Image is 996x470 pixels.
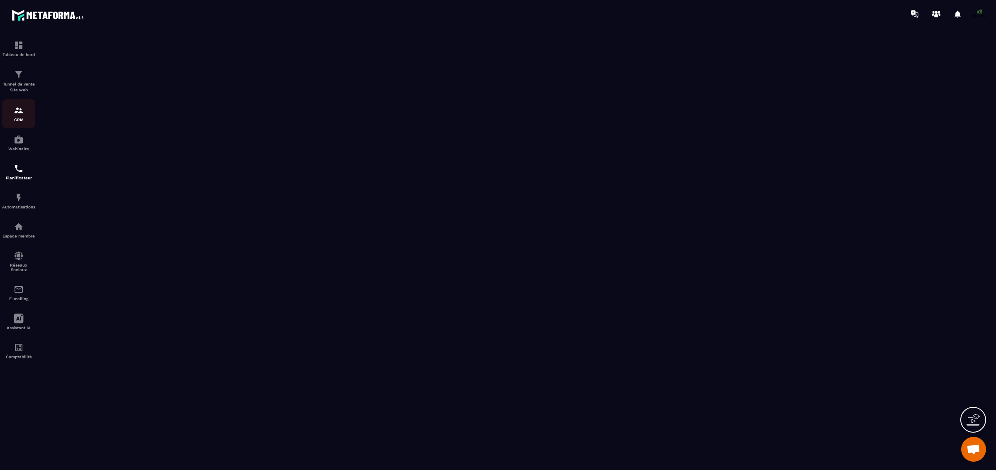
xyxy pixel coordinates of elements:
[2,34,35,63] a: formationformationTableau de bord
[2,296,35,301] p: E-mailing
[2,99,35,128] a: formationformationCRM
[2,278,35,307] a: emailemailE-mailing
[2,245,35,278] a: social-networksocial-networkRéseaux Sociaux
[2,63,35,99] a: formationformationTunnel de vente Site web
[2,176,35,180] p: Planificateur
[2,215,35,245] a: automationsautomationsEspace membre
[2,81,35,93] p: Tunnel de vente Site web
[2,234,35,238] p: Espace membre
[14,40,24,50] img: formation
[14,164,24,174] img: scheduler
[2,117,35,122] p: CRM
[14,193,24,203] img: automations
[2,205,35,209] p: Automatisations
[12,7,86,23] img: logo
[2,147,35,151] p: Webinaire
[14,222,24,232] img: automations
[2,336,35,365] a: accountantaccountantComptabilité
[2,186,35,215] a: automationsautomationsAutomatisations
[2,355,35,359] p: Comptabilité
[2,307,35,336] a: Assistant IA
[14,69,24,79] img: formation
[14,251,24,261] img: social-network
[2,263,35,272] p: Réseaux Sociaux
[2,52,35,57] p: Tableau de bord
[2,326,35,330] p: Assistant IA
[14,105,24,115] img: formation
[2,157,35,186] a: schedulerschedulerPlanificateur
[961,437,986,462] div: Ouvrir le chat
[14,343,24,352] img: accountant
[14,135,24,144] img: automations
[2,128,35,157] a: automationsautomationsWebinaire
[14,284,24,294] img: email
